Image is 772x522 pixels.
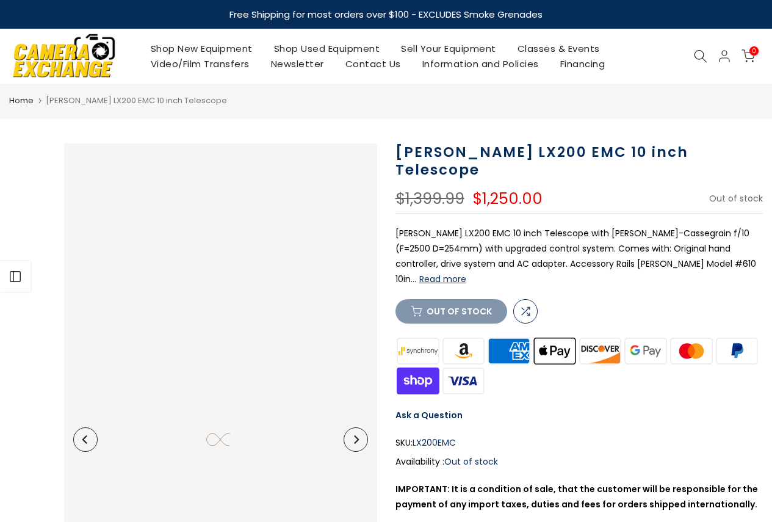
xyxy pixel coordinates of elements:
img: synchrony [395,336,441,366]
img: apple pay [532,336,577,366]
img: discover [577,336,623,366]
a: Home [9,95,34,107]
span: [PERSON_NAME] LX200 EMC 10 inch Telescope [46,95,227,106]
a: Video/Film Transfers [140,56,260,71]
a: Classes & Events [507,41,610,56]
ins: $1,250.00 [472,191,543,207]
img: google pay [623,336,669,366]
a: Ask a Question [395,409,463,421]
div: Availability : [395,454,763,469]
span: 0 [749,46,759,56]
a: Shop Used Equipment [263,41,391,56]
button: Read more [419,274,466,285]
img: shopify pay [395,366,441,396]
a: Sell Your Equipment [391,41,507,56]
a: Contact Us [334,56,411,71]
a: Information and Policies [411,56,549,71]
span: Out of stock [709,192,763,205]
div: SKU: [395,435,763,451]
span: Out of stock [444,455,498,468]
a: 0 [741,49,755,63]
del: $1,399.99 [395,187,464,209]
img: paypal [714,336,760,366]
strong: IMPORTANT: It is a condition of sale, that the customer will be responsible for the payment of an... [395,483,758,510]
a: Newsletter [260,56,334,71]
button: Next [344,427,368,452]
img: american express [486,336,532,366]
img: visa [441,366,486,396]
a: Shop New Equipment [140,41,263,56]
p: [PERSON_NAME] LX200 EMC 10 inch Telescope with [PERSON_NAME]-Cassegrain f/10 (F=2500 D=254mm) wit... [395,226,763,288]
img: master [668,336,714,366]
button: Previous [73,427,98,452]
a: Financing [549,56,616,71]
span: LX200EMC [413,435,456,451]
strong: Free Shipping for most orders over $100 - EXCLUDES Smoke Grenades [229,8,543,21]
h1: [PERSON_NAME] LX200 EMC 10 inch Telescope [395,143,763,179]
img: amazon payments [441,336,486,366]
